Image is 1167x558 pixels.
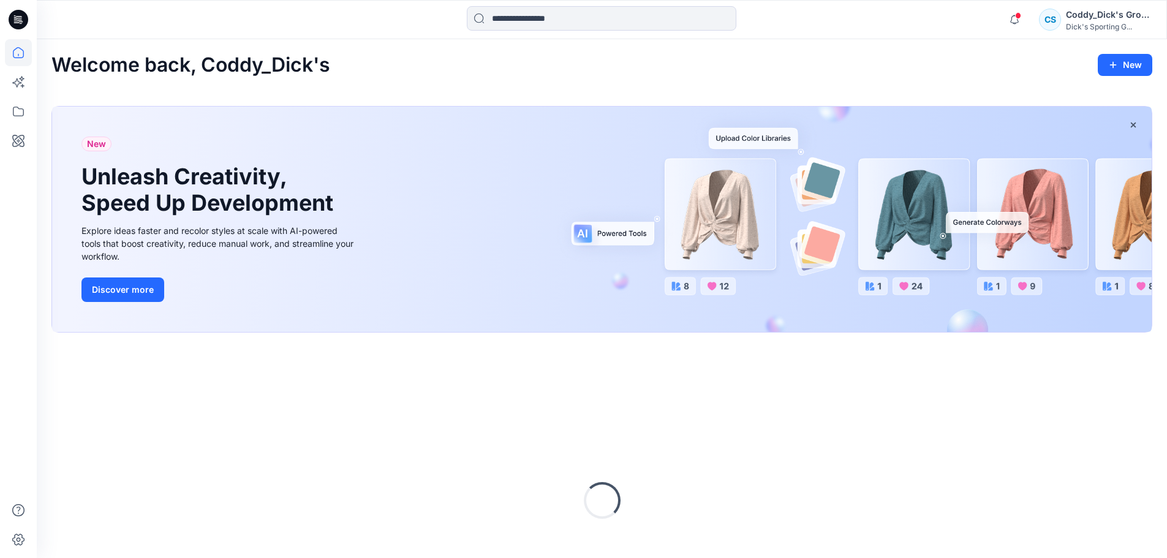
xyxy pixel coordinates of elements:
[1039,9,1061,31] div: CS
[1066,7,1152,22] div: Coddy_Dick's Group
[81,277,357,302] a: Discover more
[81,224,357,263] div: Explore ideas faster and recolor styles at scale with AI-powered tools that boost creativity, red...
[87,137,106,151] span: New
[81,164,339,216] h1: Unleash Creativity, Speed Up Development
[1066,22,1152,31] div: Dick's Sporting G...
[81,277,164,302] button: Discover more
[51,54,330,77] h2: Welcome back, Coddy_Dick's
[1098,54,1152,76] button: New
